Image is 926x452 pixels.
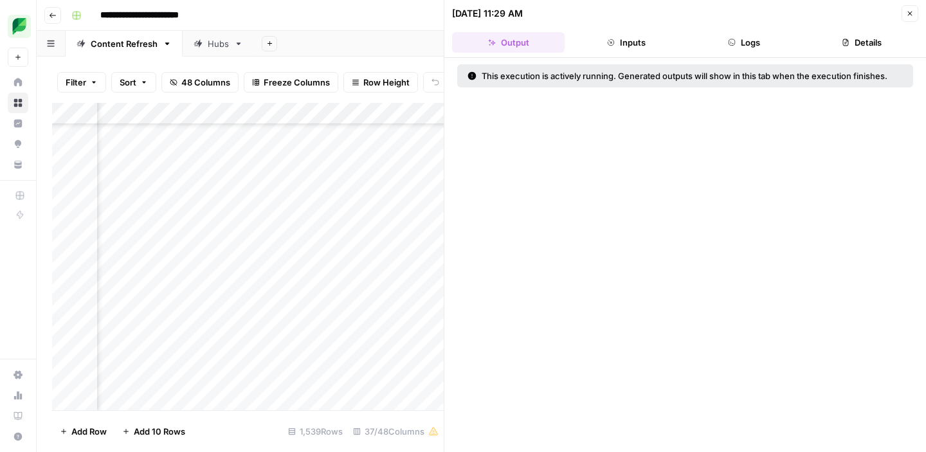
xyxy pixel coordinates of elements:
a: Home [8,72,28,93]
span: Sort [120,76,136,89]
div: 37/48 Columns [348,421,444,442]
a: Browse [8,93,28,113]
span: 48 Columns [181,76,230,89]
button: Output [452,32,565,53]
span: Filter [66,76,86,89]
button: Undo [423,72,473,93]
a: Settings [8,365,28,385]
a: Usage [8,385,28,406]
a: Your Data [8,154,28,175]
button: Logs [688,32,801,53]
img: SproutSocial Logo [8,15,31,38]
button: Workspace: SproutSocial [8,10,28,42]
div: 1,539 Rows [283,421,348,442]
button: Sort [111,72,156,93]
button: Details [806,32,918,53]
span: Add Row [71,425,107,438]
a: Insights [8,113,28,134]
a: Opportunities [8,134,28,154]
a: Hubs [183,31,254,57]
button: Add Row [52,421,114,442]
div: [DATE] 11:29 AM [452,7,523,20]
span: Add 10 Rows [134,425,185,438]
button: Help + Support [8,426,28,447]
button: Row Height [343,72,418,93]
div: This execution is actively running. Generated outputs will show in this tab when the execution fi... [468,69,895,82]
div: Content Refresh [91,37,158,50]
a: Learning Hub [8,406,28,426]
span: Row Height [363,76,410,89]
div: Hubs [208,37,229,50]
button: Add 10 Rows [114,421,193,442]
button: Filter [57,72,106,93]
span: Freeze Columns [264,76,330,89]
button: 48 Columns [161,72,239,93]
a: Content Refresh [66,31,183,57]
button: Inputs [570,32,682,53]
button: Freeze Columns [244,72,338,93]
